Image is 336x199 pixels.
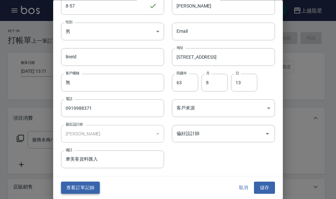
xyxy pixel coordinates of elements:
[177,45,183,50] label: 地址
[61,125,164,143] div: [PERSON_NAME]
[66,97,73,102] label: 電話
[233,182,254,194] button: 取消
[66,71,79,76] label: 客戶暱稱
[236,71,239,76] label: 日
[66,148,73,153] label: 備註
[177,71,187,76] label: 民國年
[66,122,83,127] label: 最近設計師
[61,23,164,40] div: 男
[254,182,275,194] button: 儲存
[66,20,73,25] label: 性別
[61,182,100,194] button: 查看訂單記錄
[262,129,273,139] button: Open
[206,71,209,76] label: 月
